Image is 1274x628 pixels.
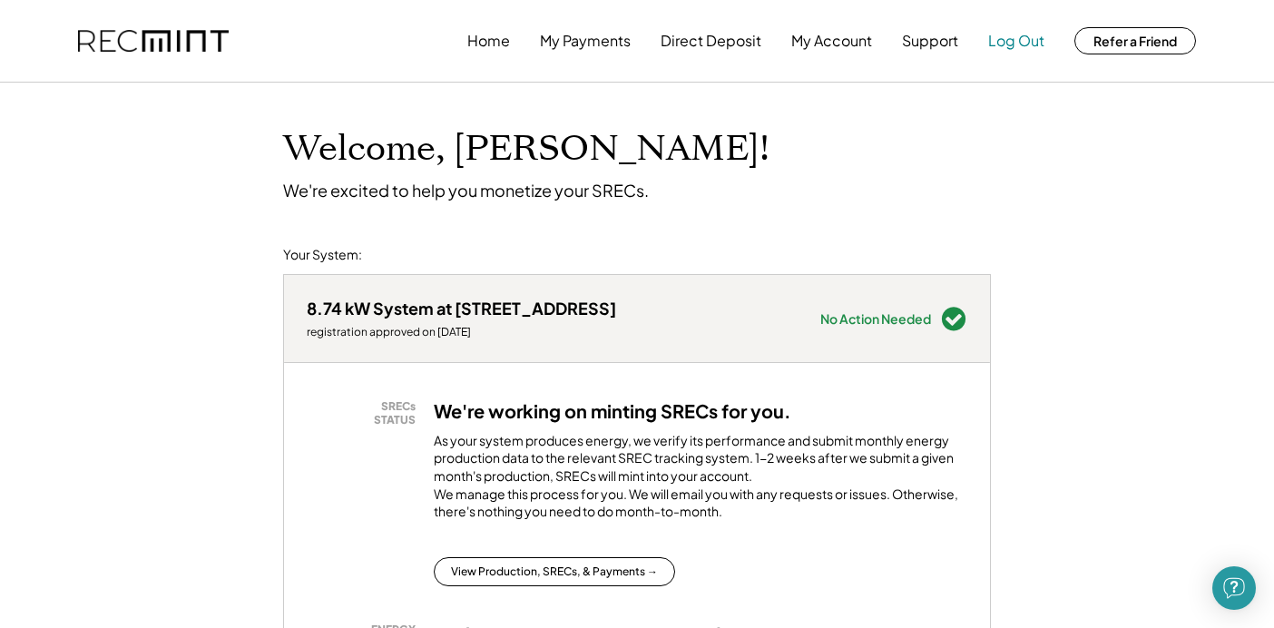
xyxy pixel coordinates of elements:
button: Support [902,23,958,59]
div: SRECs STATUS [316,399,416,427]
button: Refer a Friend [1074,27,1196,54]
div: 8.74 kW System at [STREET_ADDRESS] [307,298,616,319]
button: Direct Deposit [661,23,761,59]
div: Open Intercom Messenger [1212,566,1256,610]
div: We're excited to help you monetize your SRECs. [283,180,649,201]
button: Log Out [988,23,1044,59]
div: Your System: [283,246,362,264]
img: recmint-logotype%403x.png [78,30,229,53]
h3: We're working on minting SRECs for you. [434,399,791,423]
div: As your system produces energy, we verify its performance and submit monthly energy production da... [434,432,967,530]
div: registration approved on [DATE] [307,325,616,339]
button: Home [467,23,510,59]
div: No Action Needed [820,312,931,325]
button: View Production, SRECs, & Payments → [434,557,675,586]
button: My Payments [540,23,631,59]
button: My Account [791,23,872,59]
h1: Welcome, [PERSON_NAME]! [283,128,769,171]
